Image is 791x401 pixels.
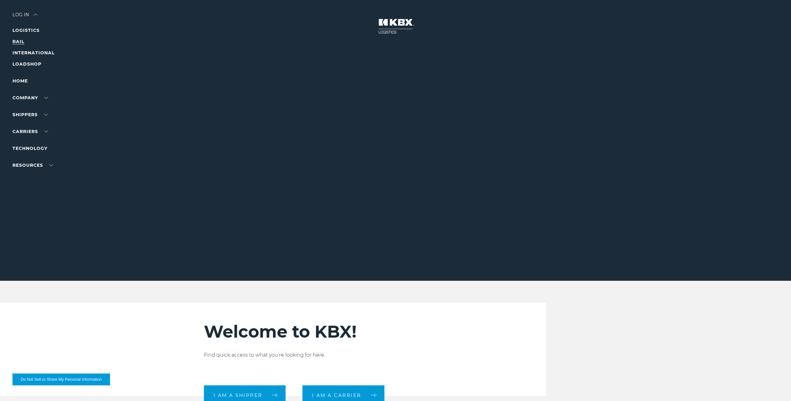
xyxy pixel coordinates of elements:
[12,129,48,134] a: Carriers
[12,78,28,84] a: Home
[12,61,41,67] a: LOADSHOP
[204,351,560,359] p: Find quick access to what you're looking for here.
[12,112,48,117] a: SHIPPERS
[12,146,47,151] a: Technology
[204,321,560,342] h2: Welcome to KBX!
[312,393,361,398] span: I am a carrier
[12,50,55,56] a: INTERNATIONAL
[34,14,37,16] img: arrow
[12,374,110,385] button: Do Not Sell or Share My Personal Information
[214,393,263,398] span: I am a shipper
[372,12,419,40] img: kbx logo
[12,39,24,44] a: RAIL
[12,162,53,168] a: RESOURCES
[12,95,48,101] a: Company
[12,12,37,22] div: Log in
[12,27,40,33] a: LOGISTICS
